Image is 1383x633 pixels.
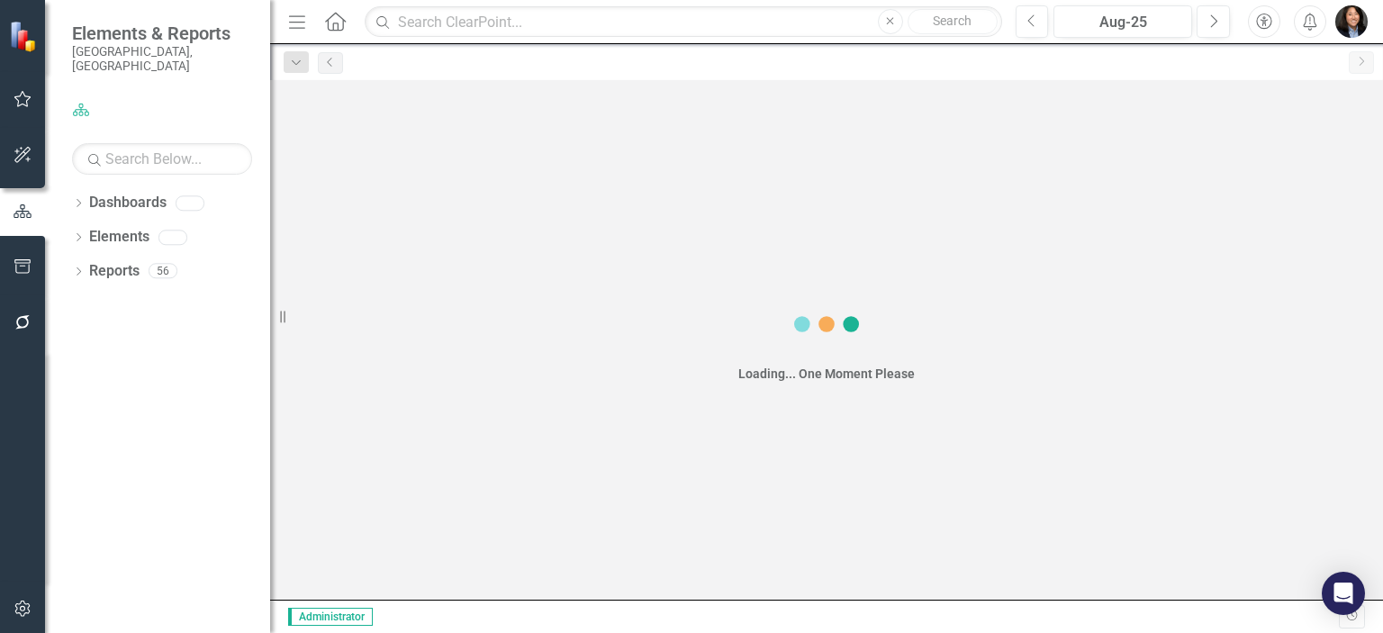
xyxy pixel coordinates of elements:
[738,365,915,383] div: Loading... One Moment Please
[9,20,41,52] img: ClearPoint Strategy
[1322,572,1365,615] div: Open Intercom Messenger
[72,44,252,74] small: [GEOGRAPHIC_DATA], [GEOGRAPHIC_DATA]
[1060,12,1186,33] div: Aug-25
[72,143,252,175] input: Search Below...
[89,193,167,213] a: Dashboards
[149,264,177,279] div: 56
[1053,5,1192,38] button: Aug-25
[72,23,252,44] span: Elements & Reports
[288,608,373,626] span: Administrator
[933,14,972,28] span: Search
[365,6,1001,38] input: Search ClearPoint...
[908,9,998,34] button: Search
[1335,5,1368,38] img: Katie White
[89,261,140,282] a: Reports
[89,227,149,248] a: Elements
